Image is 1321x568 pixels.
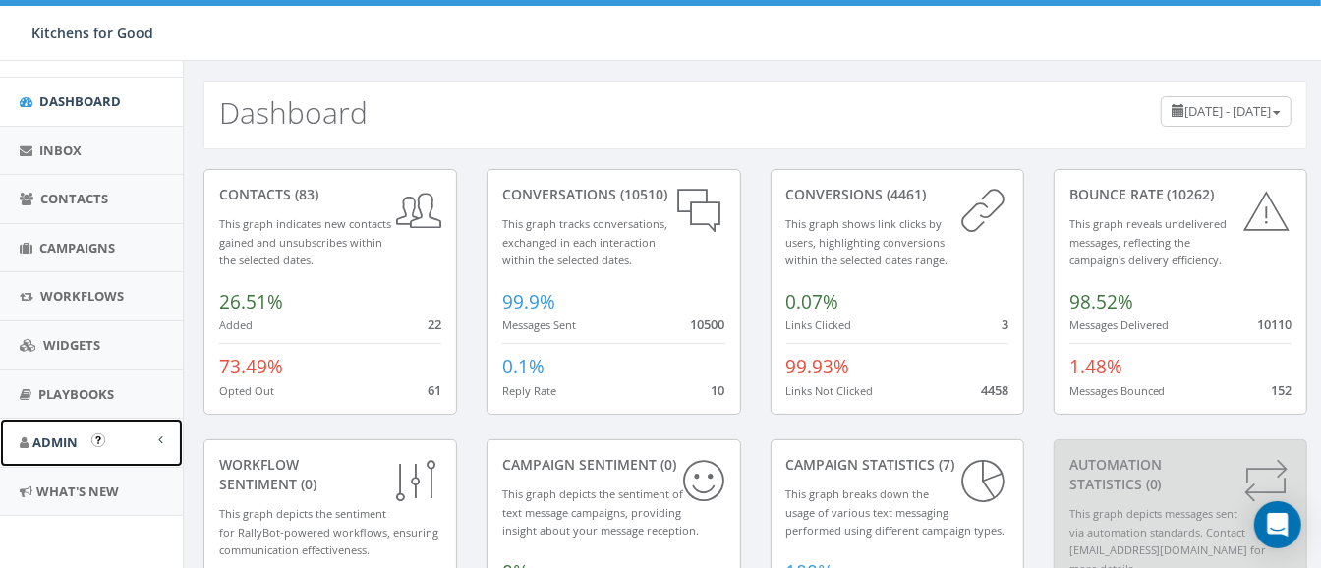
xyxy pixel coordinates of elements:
[502,354,545,379] span: 0.1%
[786,317,852,332] small: Links Clicked
[219,317,253,332] small: Added
[1069,455,1292,494] div: Automation Statistics
[786,289,839,314] span: 0.07%
[936,455,955,474] span: (7)
[1142,475,1162,493] span: (0)
[502,289,555,314] span: 99.9%
[40,190,108,207] span: Contacts
[884,185,927,203] span: (4461)
[291,185,318,203] span: (83)
[1069,289,1133,314] span: 98.52%
[502,216,667,267] small: This graph tracks conversations, exchanged in each interaction within the selected dates.
[502,317,576,332] small: Messages Sent
[712,381,725,399] span: 10
[981,381,1008,399] span: 4458
[38,385,114,403] span: Playbooks
[32,433,78,451] span: Admin
[502,383,556,398] small: Reply Rate
[39,142,82,159] span: Inbox
[219,455,441,494] div: Workflow Sentiment
[219,383,274,398] small: Opted Out
[1069,383,1166,398] small: Messages Bounced
[502,455,724,475] div: Campaign Sentiment
[219,354,283,379] span: 73.49%
[31,24,153,42] span: Kitchens for Good
[502,486,699,538] small: This graph depicts the sentiment of text message campaigns, providing insight about your message ...
[219,506,438,557] small: This graph depicts the sentiment for RallyBot-powered workflows, ensuring communication effective...
[786,216,948,267] small: This graph shows link clicks by users, highlighting conversions within the selected dates range.
[297,475,316,493] span: (0)
[1069,317,1170,332] small: Messages Delivered
[1254,501,1301,548] div: Open Intercom Messenger
[1002,315,1008,333] span: 3
[219,96,368,129] h2: Dashboard
[786,455,1008,475] div: Campaign Statistics
[1069,185,1292,204] div: Bounce Rate
[786,486,1005,538] small: This graph breaks down the usage of various text messaging performed using different campaign types.
[39,92,121,110] span: Dashboard
[502,185,724,204] div: conversations
[1257,315,1292,333] span: 10110
[219,216,391,267] small: This graph indicates new contacts gained and unsubscribes within the selected dates.
[1069,216,1228,267] small: This graph reveals undelivered messages, reflecting the campaign's delivery efficiency.
[219,289,283,314] span: 26.51%
[657,455,676,474] span: (0)
[786,354,850,379] span: 99.93%
[1164,185,1215,203] span: (10262)
[36,483,119,500] span: What's New
[616,185,667,203] span: (10510)
[43,336,100,354] span: Widgets
[219,185,441,204] div: contacts
[786,185,1008,204] div: conversions
[691,315,725,333] span: 10500
[91,433,105,447] button: Open In-App Guide
[428,381,441,399] span: 61
[39,239,115,256] span: Campaigns
[428,315,441,333] span: 22
[1069,354,1122,379] span: 1.48%
[40,287,124,305] span: Workflows
[1271,381,1292,399] span: 152
[786,383,874,398] small: Links Not Clicked
[1184,102,1271,120] span: [DATE] - [DATE]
